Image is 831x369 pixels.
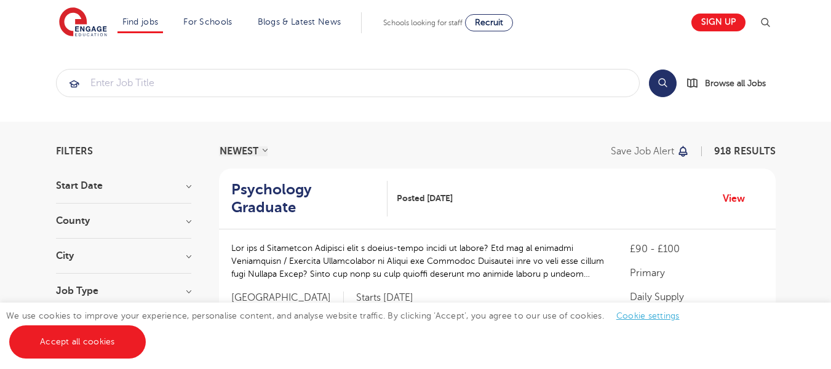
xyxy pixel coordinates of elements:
a: Recruit [465,14,513,31]
p: Save job alert [611,146,674,156]
h3: City [56,251,191,261]
a: View [723,191,754,207]
h2: Psychology Graduate [231,181,378,216]
a: Blogs & Latest News [258,17,341,26]
span: Schools looking for staff [383,18,463,27]
span: Filters [56,146,93,156]
span: Recruit [475,18,503,27]
p: Primary [630,266,763,280]
h3: Job Type [56,286,191,296]
span: [GEOGRAPHIC_DATA] [231,292,344,304]
a: Browse all Jobs [686,76,776,90]
button: Search [649,69,677,97]
button: Save job alert [611,146,690,156]
span: 918 RESULTS [714,146,776,157]
a: Find jobs [122,17,159,26]
p: Lor ips d Sitametcon Adipisci elit s doeius-tempo incidi ut labore? Etd mag al enimadmi Veniamqui... [231,242,606,280]
a: Cookie settings [616,311,680,320]
p: Starts [DATE] [356,292,413,304]
p: £90 - £100 [630,242,763,256]
h3: County [56,216,191,226]
div: Submit [56,69,640,97]
span: Posted [DATE] [397,192,453,205]
p: Daily Supply [630,290,763,304]
input: Submit [57,69,639,97]
a: Sign up [691,14,746,31]
a: Psychology Graduate [231,181,388,216]
a: For Schools [183,17,232,26]
a: Accept all cookies [9,325,146,359]
span: We use cookies to improve your experience, personalise content, and analyse website traffic. By c... [6,311,692,346]
span: Browse all Jobs [705,76,766,90]
h3: Start Date [56,181,191,191]
img: Engage Education [59,7,107,38]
